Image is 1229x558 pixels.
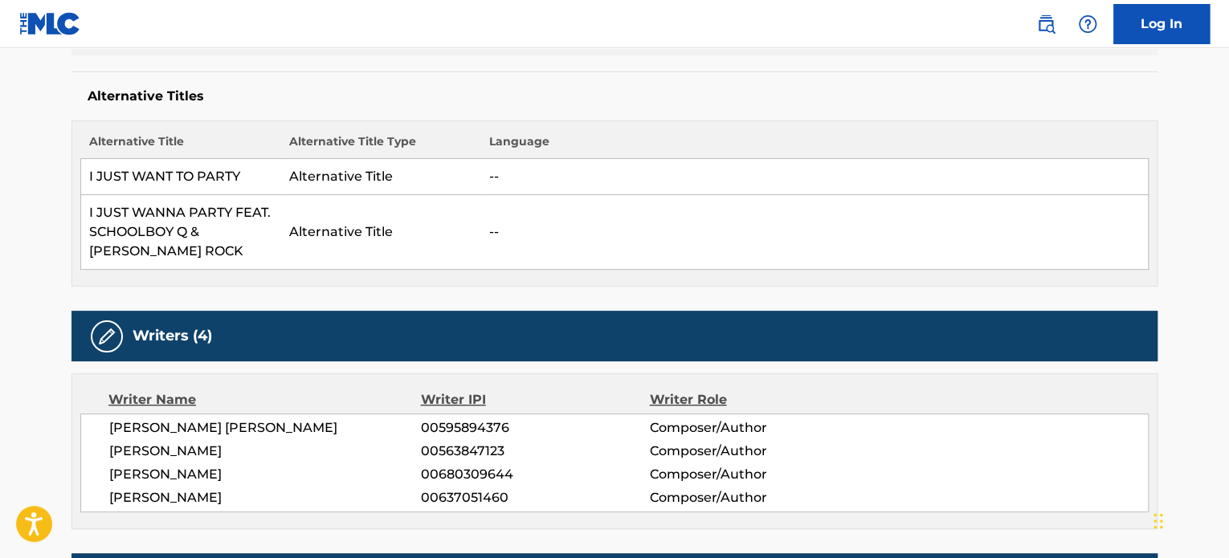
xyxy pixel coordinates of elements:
[97,327,116,346] img: Writers
[109,442,421,461] span: [PERSON_NAME]
[649,488,857,507] span: Composer/Author
[649,418,857,438] span: Composer/Author
[109,418,421,438] span: [PERSON_NAME] [PERSON_NAME]
[281,159,481,195] td: Alternative Title
[481,159,1149,195] td: --
[421,442,649,461] span: 00563847123
[1030,8,1062,40] a: Public Search
[19,12,81,35] img: MLC Logo
[109,465,421,484] span: [PERSON_NAME]
[81,133,281,159] th: Alternative Title
[109,488,421,507] span: [PERSON_NAME]
[1072,8,1104,40] div: Help
[133,327,212,345] h5: Writers (4)
[421,418,649,438] span: 00595894376
[649,390,857,409] div: Writer Role
[81,159,281,195] td: I JUST WANT TO PARTY
[88,88,1141,104] h5: Alternative Titles
[481,133,1149,159] th: Language
[481,195,1149,270] td: --
[421,488,649,507] span: 00637051460
[649,465,857,484] span: Composer/Author
[649,442,857,461] span: Composer/Author
[421,390,650,409] div: Writer IPI
[281,195,481,270] td: Alternative Title
[421,465,649,484] span: 00680309644
[1113,4,1210,44] a: Log In
[1153,497,1163,545] div: Drag
[108,390,421,409] div: Writer Name
[1149,481,1229,558] iframe: Chat Widget
[81,195,281,270] td: I JUST WANNA PARTY FEAT. SCHOOLBOY Q & [PERSON_NAME] ROCK
[1078,14,1097,34] img: help
[281,133,481,159] th: Alternative Title Type
[1036,14,1055,34] img: search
